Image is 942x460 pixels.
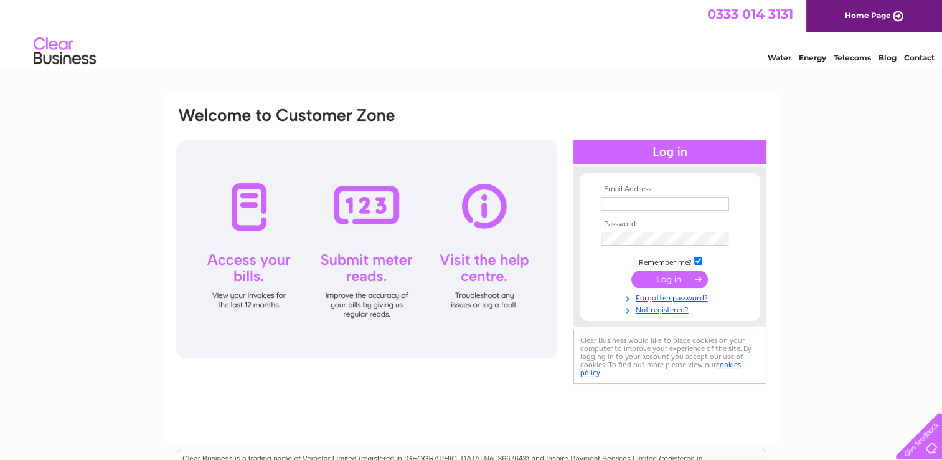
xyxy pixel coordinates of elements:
[904,53,935,62] a: Contact
[878,53,897,62] a: Blog
[177,7,766,60] div: Clear Business is a trading name of Verastar Limited (registered in [GEOGRAPHIC_DATA] No. 3667643...
[834,53,871,62] a: Telecoms
[601,303,742,315] a: Not registered?
[799,53,826,62] a: Energy
[573,330,766,384] div: Clear Business would like to place cookies on your computer to improve your experience of the sit...
[580,360,741,377] a: cookies policy
[33,32,97,70] img: logo.png
[707,6,793,22] a: 0333 014 3131
[601,291,742,303] a: Forgotten password?
[598,255,742,267] td: Remember me?
[598,220,742,229] th: Password:
[631,271,708,288] input: Submit
[768,53,791,62] a: Water
[598,185,742,194] th: Email Address:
